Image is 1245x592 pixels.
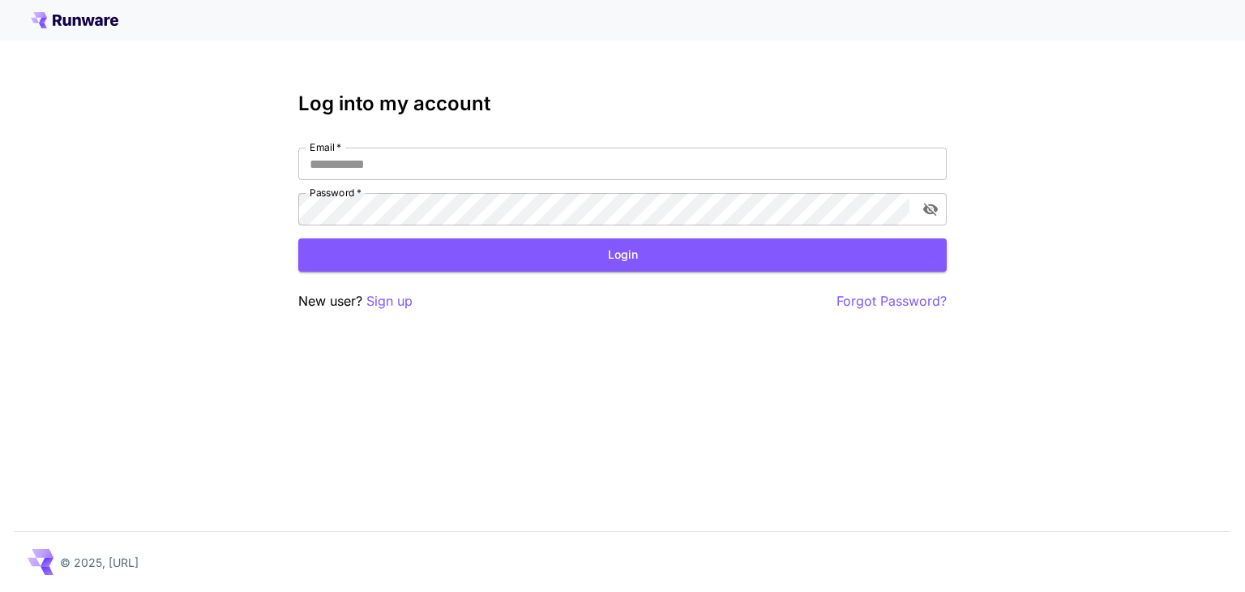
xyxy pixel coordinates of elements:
[298,238,947,272] button: Login
[310,186,362,199] label: Password
[298,92,947,115] h3: Log into my account
[366,291,413,311] button: Sign up
[310,140,341,154] label: Email
[916,195,945,224] button: toggle password visibility
[60,554,139,571] p: © 2025, [URL]
[298,291,413,311] p: New user?
[836,291,947,311] button: Forgot Password?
